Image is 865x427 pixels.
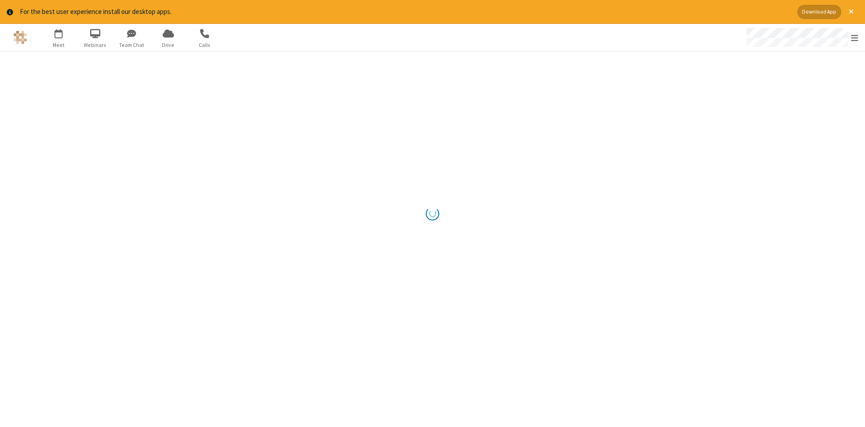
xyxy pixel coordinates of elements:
img: QA Selenium DO NOT DELETE OR CHANGE [14,31,27,44]
button: Download App [797,5,841,19]
span: Meet [42,41,76,49]
span: Webinars [78,41,112,49]
div: For the best user experience install our desktop apps. [20,7,791,17]
span: Drive [151,41,185,49]
span: Calls [188,41,222,49]
span: Team Chat [115,41,149,49]
div: Open menu [738,24,865,51]
button: Close alert [844,5,858,19]
button: Logo [3,24,37,51]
